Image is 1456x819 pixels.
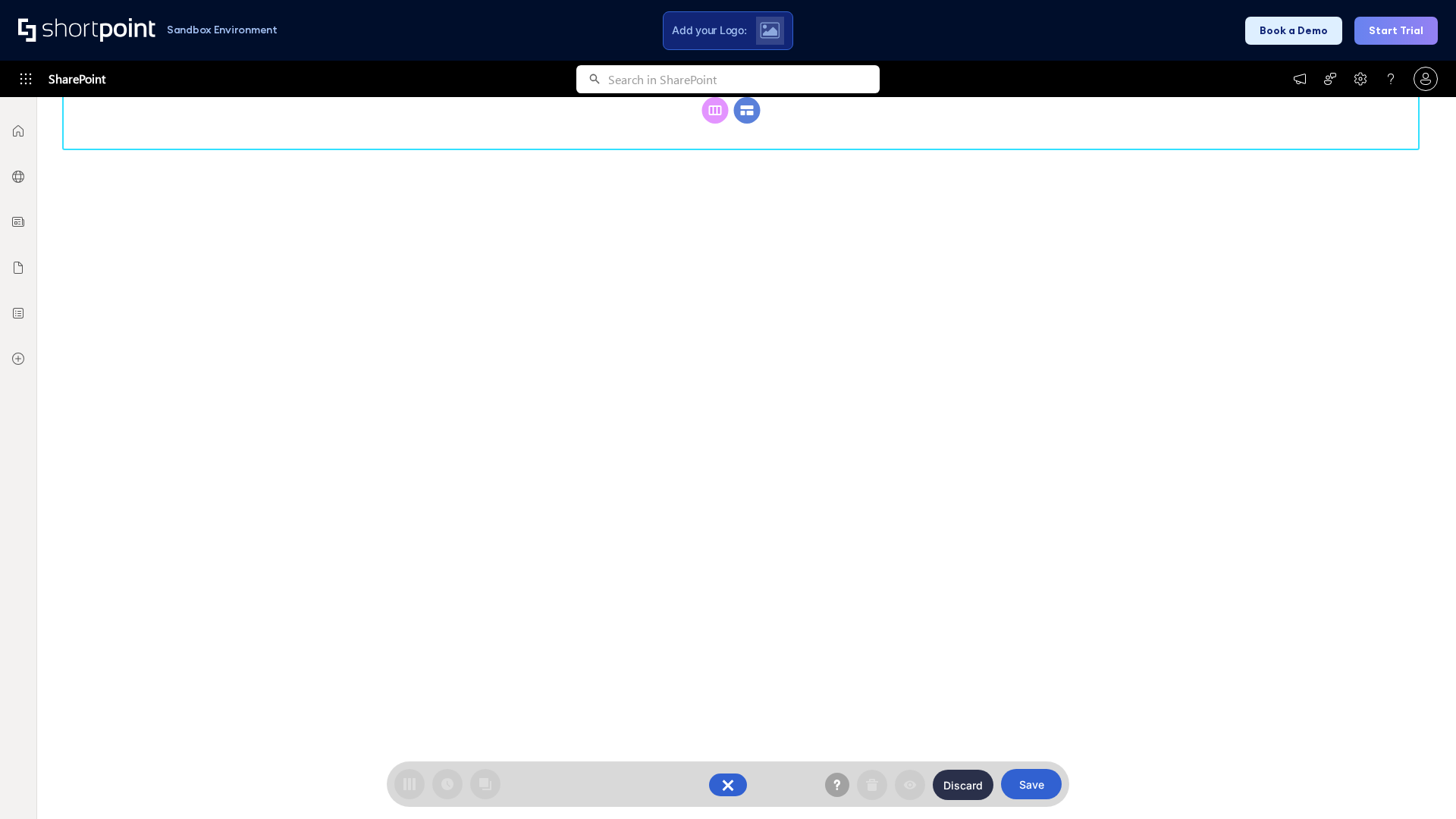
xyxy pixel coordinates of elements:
button: Start Trial [1354,17,1438,45]
span: SharePoint [49,61,105,97]
h1: Sandbox Environment [167,26,278,34]
button: Discard [933,770,993,800]
iframe: Chat Widget [1380,746,1456,819]
span: Add your Logo: [672,24,746,37]
img: Upload logo [760,22,780,39]
button: Book a Demo [1245,17,1342,45]
input: Search in SharePoint [608,65,880,93]
button: Save [1001,769,1062,799]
